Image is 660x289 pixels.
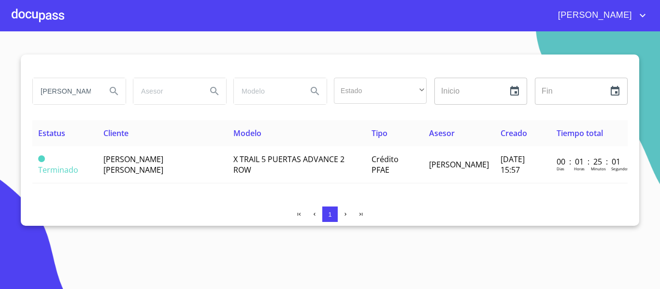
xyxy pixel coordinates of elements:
[334,78,427,104] div: ​
[429,159,489,170] span: [PERSON_NAME]
[203,80,226,103] button: Search
[551,8,637,23] span: [PERSON_NAME]
[372,154,399,175] span: Crédito PFAE
[233,128,261,138] span: Modelo
[38,155,45,162] span: Terminado
[328,211,331,218] span: 1
[233,154,344,175] span: X TRAIL 5 PUERTAS ADVANCE 2 ROW
[303,80,327,103] button: Search
[557,156,622,167] p: 00 : 01 : 25 : 01
[429,128,455,138] span: Asesor
[102,80,126,103] button: Search
[234,78,300,104] input: search
[611,166,629,171] p: Segundos
[133,78,199,104] input: search
[591,166,606,171] p: Minutos
[38,128,65,138] span: Estatus
[103,128,129,138] span: Cliente
[103,154,163,175] span: [PERSON_NAME] [PERSON_NAME]
[33,78,99,104] input: search
[322,206,338,222] button: 1
[557,128,603,138] span: Tiempo total
[574,166,585,171] p: Horas
[38,165,78,175] span: Terminado
[557,166,564,171] p: Dias
[501,128,527,138] span: Creado
[372,128,387,138] span: Tipo
[501,154,525,175] span: [DATE] 15:57
[551,8,648,23] button: account of current user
